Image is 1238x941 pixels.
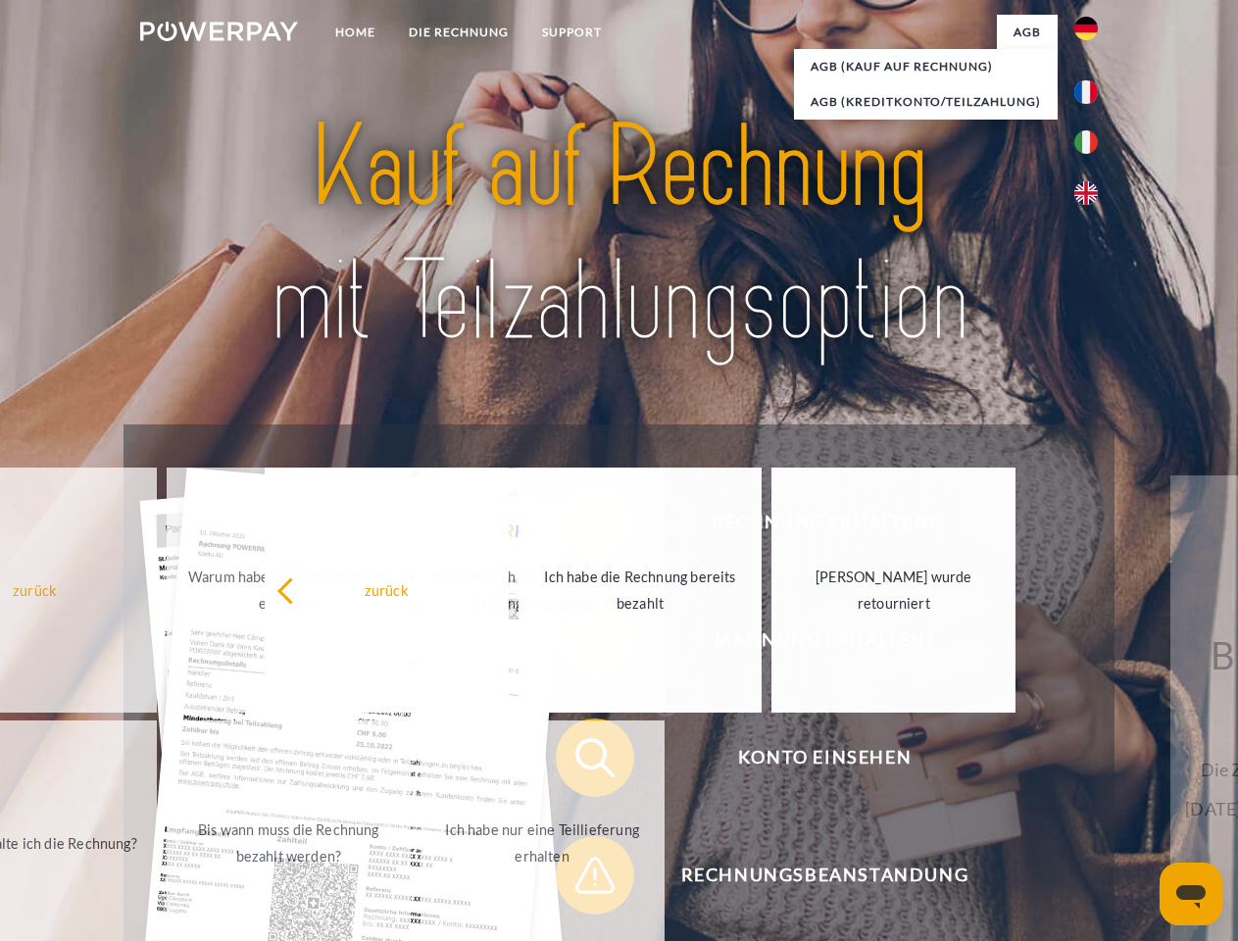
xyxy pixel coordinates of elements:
a: DIE RECHNUNG [392,15,525,50]
a: AGB (Kauf auf Rechnung) [794,49,1058,84]
img: title-powerpay_de.svg [187,94,1051,375]
button: Konto einsehen [556,718,1065,797]
div: Ich habe nur eine Teillieferung erhalten [432,817,653,869]
button: Rechnungsbeanstandung [556,836,1065,915]
img: it [1074,130,1098,154]
span: Konto einsehen [584,718,1065,797]
img: de [1074,17,1098,40]
a: Home [319,15,392,50]
div: Ich habe die Rechnung bereits bezahlt [530,564,751,617]
a: AGB (Kreditkonto/Teilzahlung) [794,84,1058,120]
a: SUPPORT [525,15,619,50]
iframe: Schaltfläche zum Öffnen des Messaging-Fensters [1160,863,1222,925]
span: Rechnungsbeanstandung [584,836,1065,915]
img: en [1074,181,1098,205]
div: [PERSON_NAME] wurde retourniert [783,564,1004,617]
div: Bis wann muss die Rechnung bezahlt werden? [178,817,399,869]
img: fr [1074,80,1098,104]
div: Warum habe ich eine Rechnung erhalten? [178,564,399,617]
div: zurück [276,576,497,603]
a: agb [997,15,1058,50]
img: logo-powerpay-white.svg [140,22,298,41]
